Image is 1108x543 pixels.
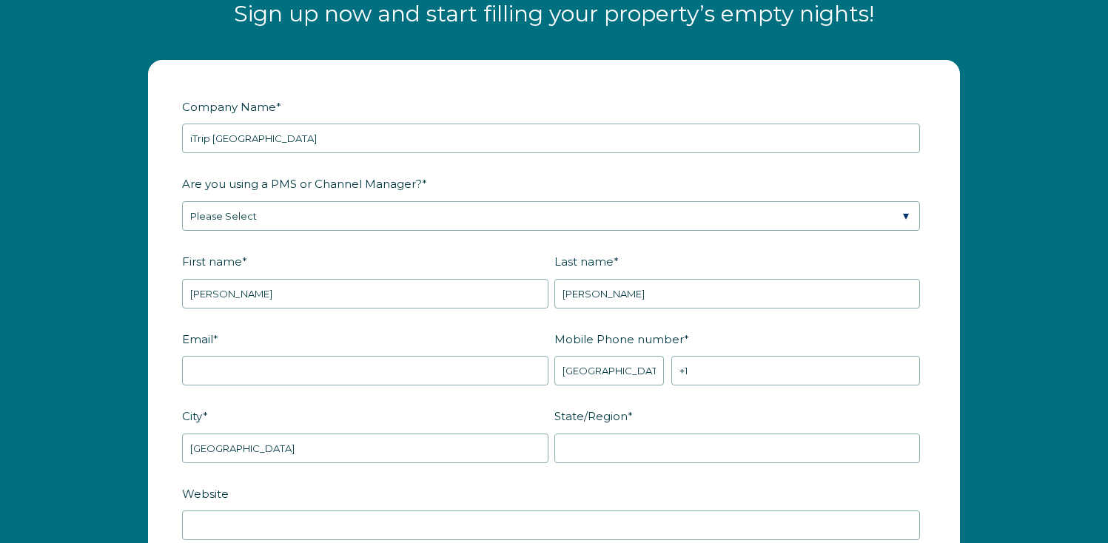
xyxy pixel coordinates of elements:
[182,482,229,505] span: Website
[554,405,628,428] span: State/Region
[182,95,276,118] span: Company Name
[182,250,242,273] span: First name
[554,328,684,351] span: Mobile Phone number
[182,328,213,351] span: Email
[554,250,614,273] span: Last name
[182,172,422,195] span: Are you using a PMS or Channel Manager?
[182,405,203,428] span: City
